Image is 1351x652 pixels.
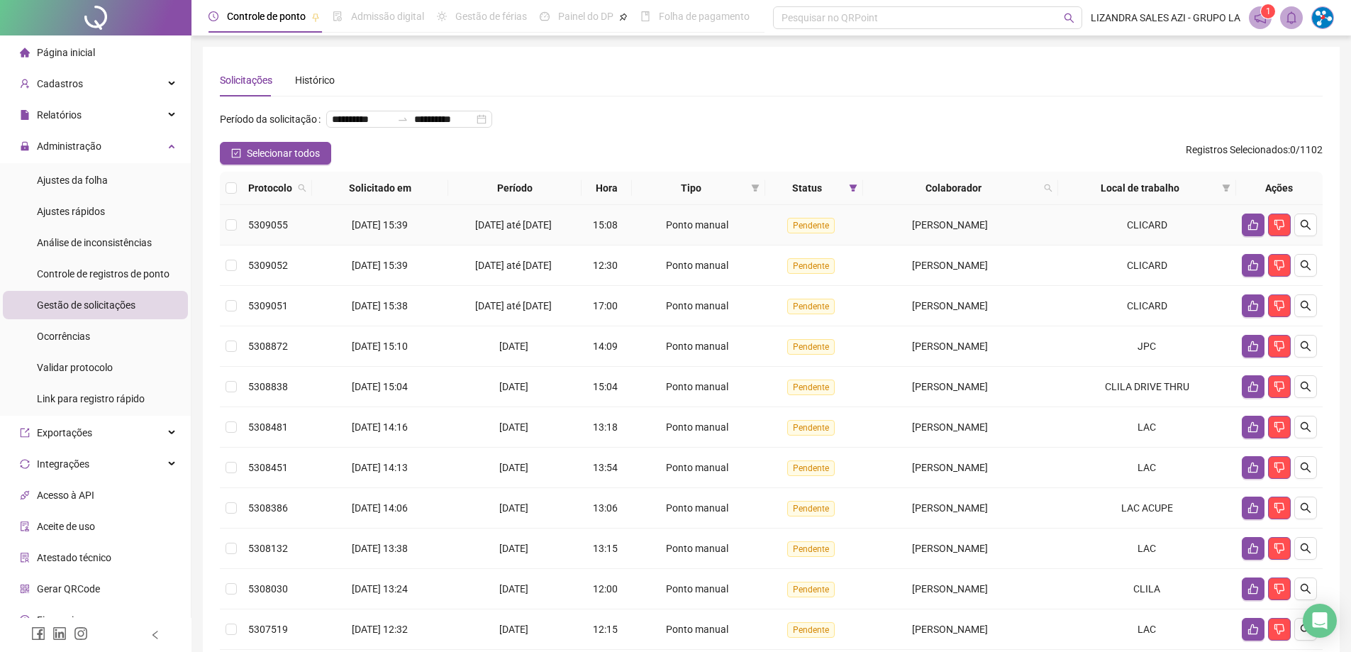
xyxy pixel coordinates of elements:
[37,78,83,89] span: Cadastros
[593,624,618,635] span: 12:15
[1058,245,1236,286] td: CLICARD
[1058,407,1236,448] td: LAC
[912,219,988,231] span: [PERSON_NAME]
[475,260,552,271] span: [DATE] até [DATE]
[37,393,145,404] span: Link para registro rápido
[787,258,835,274] span: Pendente
[1274,502,1285,514] span: dislike
[912,583,988,595] span: [PERSON_NAME]
[455,11,527,22] span: Gestão de férias
[666,502,728,514] span: Ponto manual
[20,553,30,563] span: solution
[666,462,728,473] span: Ponto manual
[220,108,326,131] label: Período da solicitação
[1064,13,1074,23] span: search
[311,13,320,21] span: pushpin
[1058,569,1236,609] td: CLILA
[352,624,408,635] span: [DATE] 12:32
[352,543,408,554] span: [DATE] 13:38
[659,11,750,22] span: Folha de pagamento
[912,502,988,514] span: [PERSON_NAME]
[1058,367,1236,407] td: CLILA DRIVE THRU
[1247,583,1259,595] span: like
[1058,488,1236,529] td: LAC ACUPE
[20,79,30,89] span: user-add
[248,219,288,231] span: 5309055
[593,502,618,514] span: 13:06
[1186,142,1323,165] span: : 0 / 1102
[499,543,528,554] span: [DATE]
[150,630,160,640] span: left
[912,381,988,392] span: [PERSON_NAME]
[638,180,745,196] span: Tipo
[333,11,343,21] span: file-done
[666,543,728,554] span: Ponto manual
[20,459,30,469] span: sync
[37,552,111,563] span: Atestado técnico
[248,260,288,271] span: 5309052
[1303,604,1337,638] div: Open Intercom Messenger
[37,140,101,152] span: Administração
[1247,300,1259,311] span: like
[912,300,988,311] span: [PERSON_NAME]
[666,583,728,595] span: Ponto manual
[1044,184,1052,192] span: search
[37,47,95,58] span: Página inicial
[1247,543,1259,554] span: like
[475,300,552,311] span: [DATE] até [DATE]
[37,583,100,595] span: Gerar QRCode
[352,381,408,392] span: [DATE] 15:04
[1091,10,1240,26] span: LIZANDRA SALES AZI - GRUPO LA
[787,541,835,557] span: Pendente
[558,11,613,22] span: Painel do DP
[912,421,988,433] span: [PERSON_NAME]
[1266,6,1271,16] span: 1
[352,219,408,231] span: [DATE] 15:39
[352,583,408,595] span: [DATE] 13:24
[37,237,152,248] span: Análise de inconsistências
[52,626,67,641] span: linkedin
[1058,609,1236,650] td: LAC
[593,462,618,473] span: 13:54
[220,142,331,165] button: Selecionar todos
[748,177,762,199] span: filter
[751,184,760,192] span: filter
[593,219,618,231] span: 15:08
[593,583,618,595] span: 12:00
[771,180,843,196] span: Status
[1274,462,1285,473] span: dislike
[787,460,835,476] span: Pendente
[1274,624,1285,635] span: dislike
[912,260,988,271] span: [PERSON_NAME]
[787,339,835,355] span: Pendente
[1300,381,1311,392] span: search
[593,341,618,352] span: 14:09
[1254,11,1267,24] span: notification
[787,299,835,314] span: Pendente
[37,427,92,438] span: Exportações
[20,521,30,531] span: audit
[640,11,650,21] span: book
[352,421,408,433] span: [DATE] 14:16
[666,300,728,311] span: Ponto manual
[1274,421,1285,433] span: dislike
[20,48,30,57] span: home
[666,421,728,433] span: Ponto manual
[787,582,835,597] span: Pendente
[475,219,552,231] span: [DATE] até [DATE]
[37,521,95,532] span: Aceite de uso
[787,380,835,395] span: Pendente
[248,300,288,311] span: 5309051
[1300,583,1311,595] span: search
[540,11,550,21] span: dashboard
[1300,260,1311,271] span: search
[247,145,320,161] span: Selecionar todos
[1058,326,1236,367] td: JPC
[1274,583,1285,595] span: dislike
[499,502,528,514] span: [DATE]
[37,331,90,342] span: Ocorrências
[209,11,218,21] span: clock-circle
[248,624,288,635] span: 5307519
[1247,219,1259,231] span: like
[31,626,45,641] span: facebook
